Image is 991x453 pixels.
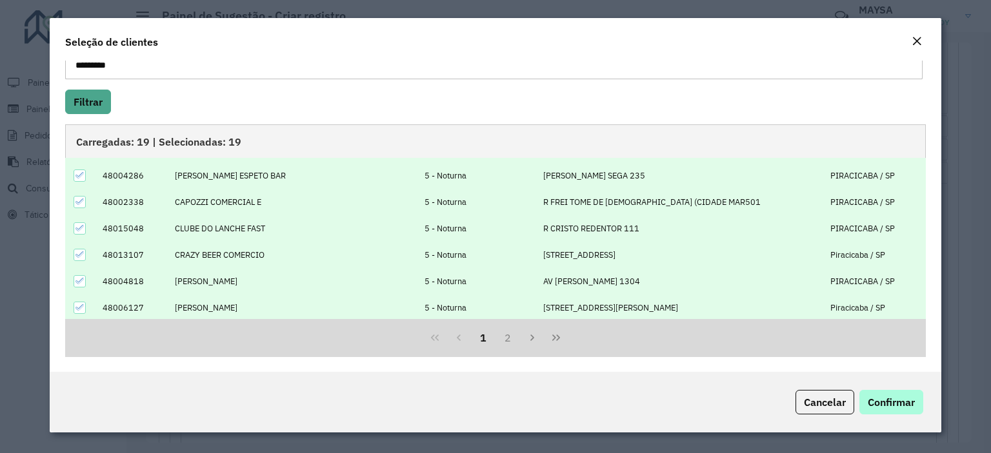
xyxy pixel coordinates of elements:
td: Piracicaba / SP [824,294,926,321]
td: PIRACICABA / SP [824,162,926,189]
td: [PERSON_NAME] ESPETO BAR [168,162,418,189]
button: Last Page [544,325,568,350]
td: 48006127 [95,294,168,321]
button: Close [908,34,926,50]
h4: Seleção de clientes [65,34,158,50]
td: PIRACICABA / SP [824,268,926,294]
td: Piracicaba / SP [824,242,926,268]
td: PIRACICABA / SP [824,215,926,242]
td: AV [PERSON_NAME] 1304 [537,268,824,294]
span: Cancelar [804,396,846,409]
td: [PERSON_NAME] SEGA 235 [537,162,824,189]
div: Carregadas: 19 | Selecionadas: 19 [65,124,926,158]
em: Fechar [912,36,922,46]
td: 5 - Noturna [417,189,537,215]
td: 5 - Noturna [417,215,537,242]
button: Confirmar [859,390,923,414]
button: Filtrar [65,90,111,114]
button: Cancelar [796,390,854,414]
td: R CRISTO REDENTOR 111 [537,215,824,242]
td: [STREET_ADDRESS][PERSON_NAME] [537,294,824,321]
button: 1 [471,325,495,350]
td: CRAZY BEER COMERCIO [168,242,418,268]
td: R FREI TOME DE [DEMOGRAPHIC_DATA] (CIDADE MAR501 [537,189,824,215]
td: 48002338 [95,189,168,215]
td: 48004818 [95,268,168,294]
td: 5 - Noturna [417,268,537,294]
td: [STREET_ADDRESS] [537,242,824,268]
td: 48015048 [95,215,168,242]
td: PIRACICABA / SP [824,189,926,215]
button: 2 [495,325,520,350]
td: 48004286 [95,162,168,189]
button: Next Page [520,325,545,350]
td: 5 - Noturna [417,162,537,189]
td: [PERSON_NAME] [168,268,418,294]
td: 5 - Noturna [417,242,537,268]
td: [PERSON_NAME] [168,294,418,321]
span: Confirmar [868,396,915,409]
td: CAPOZZI COMERCIAL E [168,189,418,215]
td: 48013107 [95,242,168,268]
td: 5 - Noturna [417,294,537,321]
td: CLUBE DO LANCHE FAST [168,215,418,242]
